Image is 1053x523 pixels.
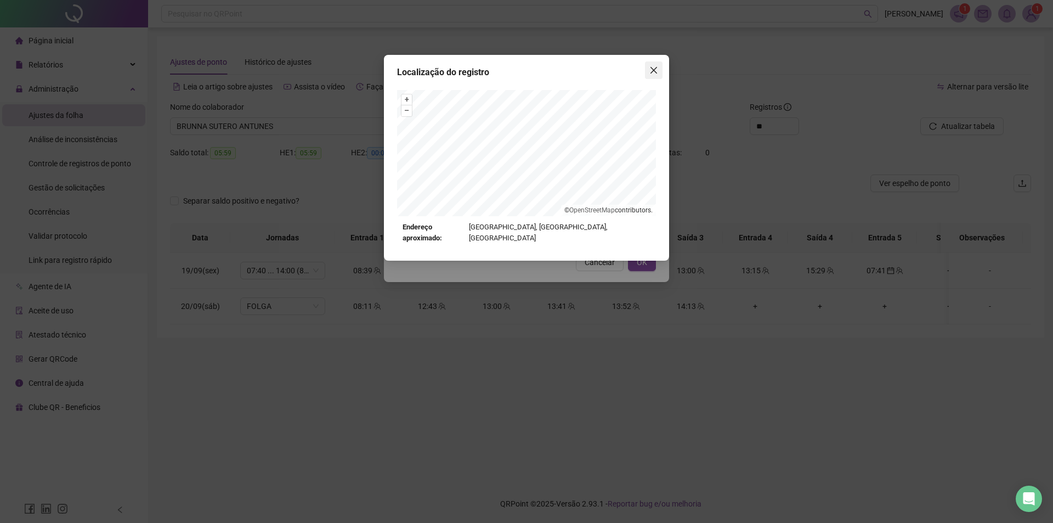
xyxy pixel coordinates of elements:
div: [GEOGRAPHIC_DATA], [GEOGRAPHIC_DATA], [GEOGRAPHIC_DATA] [403,222,650,244]
button: – [401,105,412,116]
a: OpenStreetMap [569,206,615,214]
button: + [401,94,412,105]
span: close [649,66,658,75]
strong: Endereço aproximado: [403,222,465,244]
div: Localização do registro [397,66,656,79]
div: Open Intercom Messenger [1016,486,1042,512]
li: © contributors. [564,206,653,214]
button: Close [645,61,663,79]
